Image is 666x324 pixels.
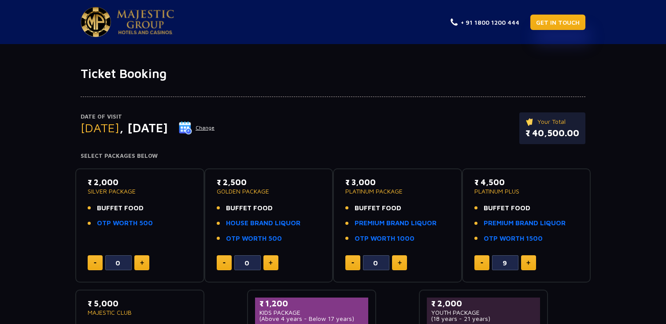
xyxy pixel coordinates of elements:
a: OTP WORTH 500 [97,218,153,228]
img: minus [481,262,483,264]
p: PLATINUM PLUS [474,188,579,194]
span: BUFFET FOOD [97,203,144,213]
a: PREMIUM BRAND LIQUOR [484,218,566,228]
a: + 91 1800 1200 444 [451,18,519,27]
a: GET IN TOUCH [530,15,585,30]
button: Change [178,121,215,135]
h4: Select Packages Below [81,153,585,160]
a: PREMIUM BRAND LIQUOR [355,218,437,228]
h1: Ticket Booking [81,66,585,81]
img: minus [223,262,226,264]
img: Majestic Pride [81,7,111,37]
p: Your Total [525,117,579,127]
p: Date of Visit [81,112,215,121]
img: plus [140,261,144,265]
p: ₹ 2,000 [88,176,192,188]
img: minus [351,262,354,264]
span: , [DATE] [119,120,168,135]
p: ₹ 40,500.00 [525,127,579,140]
img: plus [269,261,273,265]
p: ₹ 5,000 [88,298,192,309]
img: minus [94,262,96,264]
img: plus [398,261,402,265]
p: KIDS PACKAGE [259,309,364,316]
p: (Above 4 years - Below 17 years) [259,316,364,322]
span: BUFFET FOOD [226,203,273,213]
p: ₹ 2,500 [217,176,321,188]
p: ₹ 2,000 [431,298,536,309]
p: SILVER PACKAGE [88,188,192,194]
a: OTP WORTH 1500 [484,234,543,244]
p: ₹ 4,500 [474,176,579,188]
img: Majestic Pride [117,10,174,34]
p: ₹ 1,200 [259,298,364,309]
p: YOUTH PACKAGE [431,309,536,316]
img: ticket [525,117,535,127]
p: MAJESTIC CLUB [88,309,192,316]
span: [DATE] [81,120,119,135]
a: HOUSE BRAND LIQUOR [226,218,300,228]
p: GOLDEN PACKAGE [217,188,321,194]
p: PLATINUM PACKAGE [345,188,450,194]
p: (18 years - 21 years) [431,316,536,322]
p: ₹ 3,000 [345,176,450,188]
span: BUFFET FOOD [484,203,530,213]
img: plus [526,261,530,265]
span: BUFFET FOOD [355,203,401,213]
a: OTP WORTH 1000 [355,234,414,244]
a: OTP WORTH 500 [226,234,282,244]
